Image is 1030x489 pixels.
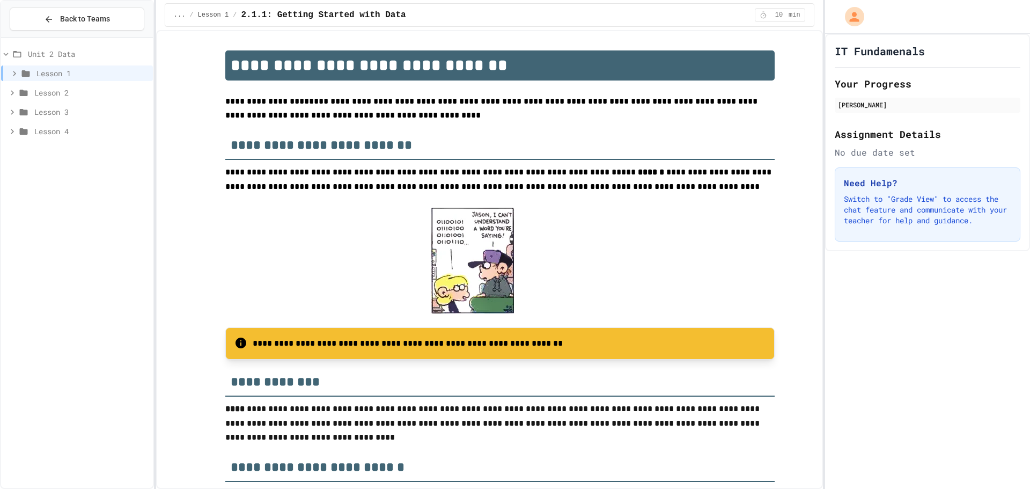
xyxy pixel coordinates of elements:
[34,126,149,137] span: Lesson 4
[844,194,1011,226] p: Switch to "Grade View" to access the chat feature and communicate with your teacher for help and ...
[789,11,800,19] span: min
[34,87,149,98] span: Lesson 2
[835,76,1020,91] h2: Your Progress
[844,177,1011,189] h3: Need Help?
[834,4,867,29] div: My Account
[770,11,788,19] span: 10
[34,106,149,118] span: Lesson 3
[189,11,193,19] span: /
[60,13,110,25] span: Back to Teams
[835,43,925,59] h1: IT Fundamenals
[28,48,149,60] span: Unit 2 Data
[198,11,229,19] span: Lesson 1
[36,68,149,79] span: Lesson 1
[241,9,406,21] span: 2.1.1: Getting Started with Data
[233,11,237,19] span: /
[838,100,1017,110] div: [PERSON_NAME]
[835,146,1020,159] div: No due date set
[835,127,1020,142] h2: Assignment Details
[10,8,144,31] button: Back to Teams
[174,11,186,19] span: ...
